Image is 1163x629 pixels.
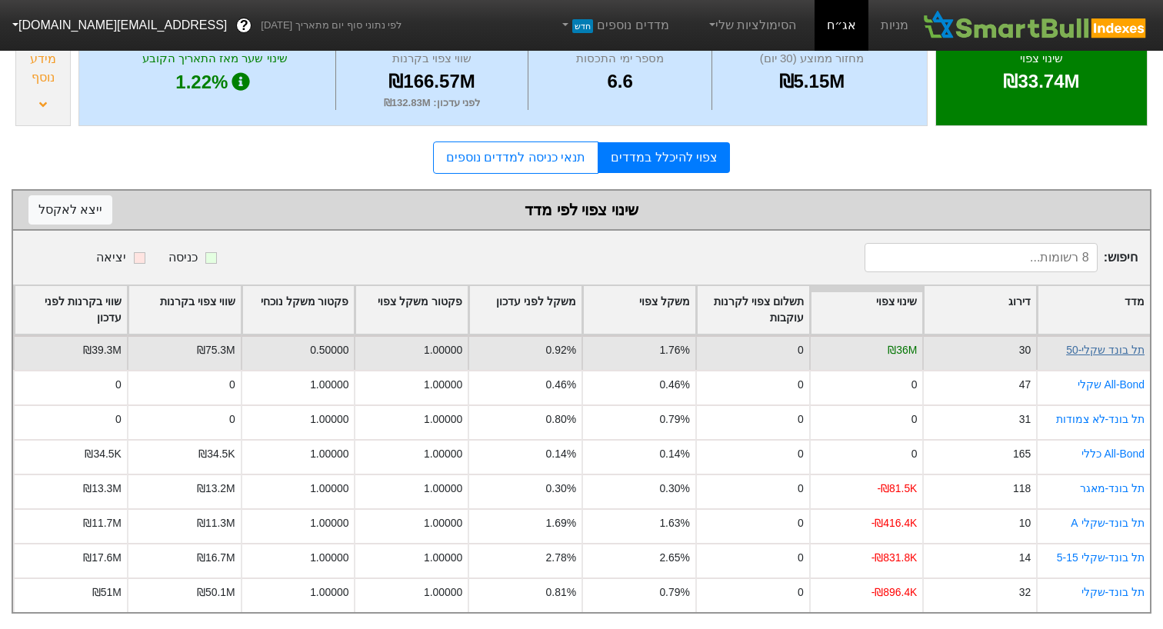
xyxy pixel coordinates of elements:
[197,342,235,358] div: ₪75.3M
[28,195,112,225] button: ייצא לאקסל
[1013,481,1031,497] div: 118
[310,481,348,497] div: 1.00000
[811,286,923,334] div: Toggle SortBy
[340,50,525,68] div: שווי צפוי בקרנות
[424,411,462,428] div: 1.00000
[659,584,689,601] div: 0.79%
[798,446,804,462] div: 0
[198,446,235,462] div: ₪34.5K
[424,481,462,497] div: 1.00000
[83,342,122,358] div: ₪39.3M
[1038,286,1150,334] div: Toggle SortBy
[546,481,576,497] div: 0.30%
[1019,550,1031,566] div: 14
[83,515,122,531] div: ₪11.7M
[546,342,576,358] div: 0.92%
[1081,586,1145,598] a: תל בונד-שקלי
[340,95,525,111] div: לפני עדכון : ₪132.83M
[424,550,462,566] div: 1.00000
[659,342,689,358] div: 1.76%
[98,50,332,68] div: שינוי שער מאז התאריך הקובע
[865,243,1138,272] span: חיפוש :
[168,248,198,267] div: כניסה
[197,584,235,601] div: ₪50.1M
[697,286,809,334] div: Toggle SortBy
[1080,482,1145,494] a: תל בונד-מאגר
[911,446,918,462] div: 0
[340,68,525,95] div: ₪166.57M
[546,550,576,566] div: 2.78%
[424,342,462,358] div: 1.00000
[659,550,689,566] div: 2.65%
[798,584,804,601] div: 0
[659,446,689,462] div: 0.14%
[659,377,689,393] div: 0.46%
[955,50,1128,68] div: שינוי צפוי
[424,446,462,462] div: 1.00000
[1066,344,1145,356] a: תל בונד שקלי-50
[921,10,1151,41] img: SmartBull
[598,142,730,173] a: צפוי להיכלל במדדים
[798,481,804,497] div: 0
[798,342,804,358] div: 0
[877,481,917,497] div: -₪81.5K
[546,515,576,531] div: 1.69%
[83,550,122,566] div: ₪17.6M
[1019,515,1031,531] div: 10
[355,286,468,334] div: Toggle SortBy
[261,18,402,33] span: לפי נתוני סוף יום מתאריך [DATE]
[310,411,348,428] div: 1.00000
[229,411,235,428] div: 0
[310,515,348,531] div: 1.00000
[1078,378,1145,391] a: All-Bond שקלי
[469,286,581,334] div: Toggle SortBy
[85,446,121,462] div: ₪34.5K
[888,342,917,358] div: ₪36M
[1019,342,1031,358] div: 30
[128,286,241,334] div: Toggle SortBy
[240,15,248,36] span: ?
[310,342,348,358] div: 0.50000
[716,50,908,68] div: מחזור ממוצע (30 יום)
[865,243,1097,272] input: 8 רשומות...
[1019,377,1031,393] div: 47
[197,481,235,497] div: ₪13.2M
[659,515,689,531] div: 1.63%
[197,515,235,531] div: ₪11.3M
[310,584,348,601] div: 1.00000
[871,584,918,601] div: -₪896.4K
[546,411,576,428] div: 0.80%
[92,584,122,601] div: ₪51M
[83,481,122,497] div: ₪13.3M
[911,411,918,428] div: 0
[115,377,122,393] div: 0
[1056,413,1145,425] a: תל בונד-לא צמודות
[911,377,918,393] div: 0
[532,50,707,68] div: מספר ימי התכסות
[955,68,1128,95] div: ₪33.74M
[433,141,598,174] a: תנאי כניסה למדדים נוספים
[424,584,462,601] div: 1.00000
[1013,446,1031,462] div: 165
[1019,411,1031,428] div: 31
[924,286,1036,334] div: Toggle SortBy
[15,286,127,334] div: Toggle SortBy
[96,248,126,267] div: יציאה
[871,515,918,531] div: -₪416.4K
[659,481,689,497] div: 0.30%
[229,377,235,393] div: 0
[700,10,803,41] a: הסימולציות שלי
[798,377,804,393] div: 0
[546,584,576,601] div: 0.81%
[572,19,593,33] span: חדש
[1081,448,1145,460] a: All-Bond כללי
[532,68,707,95] div: 6.6
[553,10,675,41] a: מדדים נוספיםחדש
[1019,584,1031,601] div: 32
[546,446,576,462] div: 0.14%
[310,446,348,462] div: 1.00000
[310,377,348,393] div: 1.00000
[424,515,462,531] div: 1.00000
[20,50,66,87] div: מידע נוסף
[115,411,122,428] div: 0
